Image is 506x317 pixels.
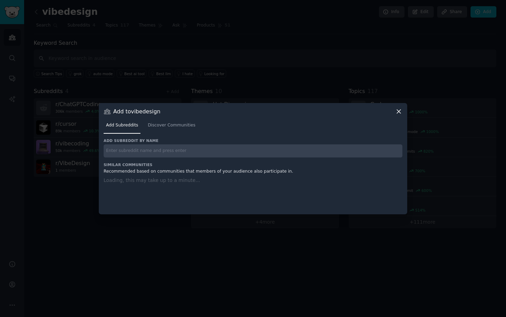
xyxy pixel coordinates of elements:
[113,108,160,115] h3: Add to vibedesign
[106,122,138,129] span: Add Subreddits
[104,120,140,134] a: Add Subreddits
[104,138,402,143] h3: Add subreddit by name
[104,144,402,158] input: Enter subreddit name and press enter
[148,122,195,129] span: Discover Communities
[104,177,402,206] div: Loading, this may take up to a minute...
[104,162,402,167] h3: Similar Communities
[145,120,198,134] a: Discover Communities
[104,168,402,175] div: Recommended based on communities that members of your audience also participate in.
